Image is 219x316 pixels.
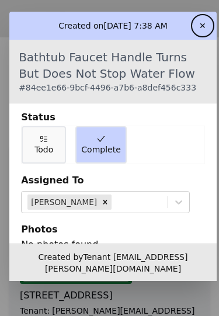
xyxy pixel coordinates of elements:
div: Created by Tenant [EMAIL_ADDRESS][PERSON_NAME][DOMAIN_NAME] [9,244,217,281]
div: Bathtub Faucet Handle Turns But Does Not Stop Water Flow [19,49,207,93]
div: Status [21,110,205,124]
div: Remove Shawn Persons [99,195,112,210]
div: No photos found [21,238,205,256]
div: Photos [21,223,205,237]
div: # 84ee1e66-9bcf-4496-a7b6-a8def456c333 [19,82,207,93]
button: Todo [22,126,66,164]
button: Complete [75,126,126,164]
span: Todo [34,144,53,155]
button: ✕ [193,16,212,35]
div: [PERSON_NAME] [27,195,99,210]
p: Created on [DATE] 7:38 AM [58,20,168,32]
span: Complete [81,144,120,155]
div: Assigned To [21,173,205,187]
